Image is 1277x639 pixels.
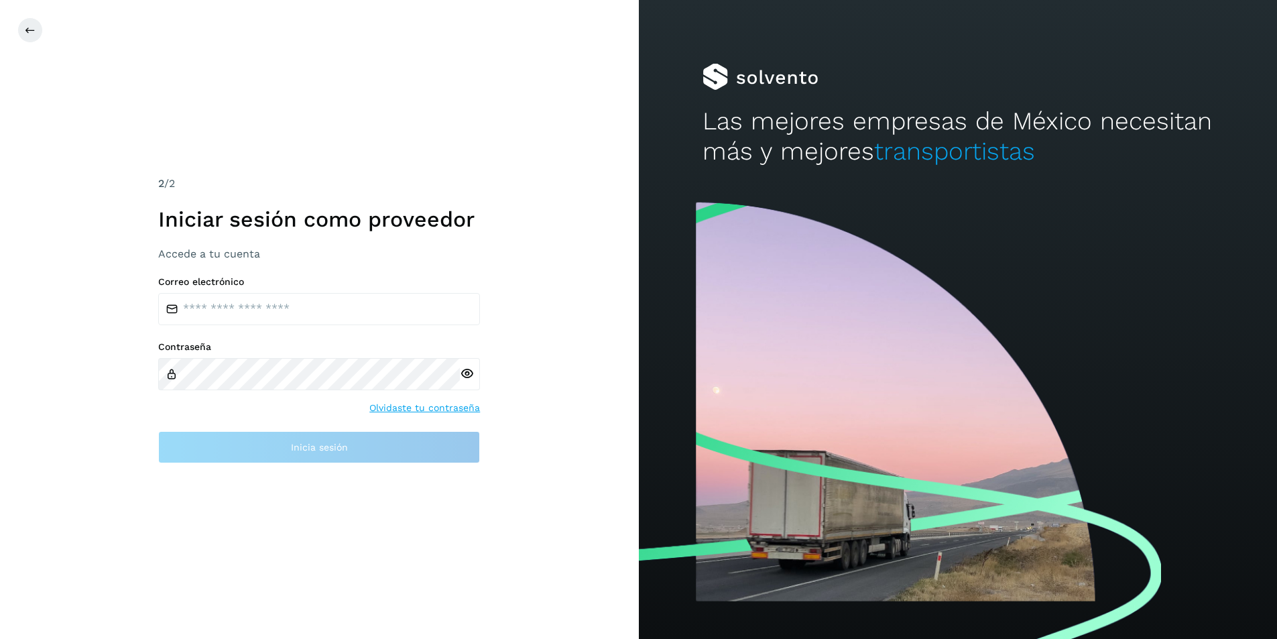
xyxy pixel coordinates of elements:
[158,207,480,232] h1: Iniciar sesión como proveedor
[158,431,480,463] button: Inicia sesión
[874,137,1035,166] span: transportistas
[291,443,348,452] span: Inicia sesión
[703,107,1213,166] h2: Las mejores empresas de México necesitan más y mejores
[158,276,480,288] label: Correo electrónico
[158,341,480,353] label: Contraseña
[158,247,480,260] h3: Accede a tu cuenta
[369,401,480,415] a: Olvidaste tu contraseña
[158,177,164,190] span: 2
[158,176,480,192] div: /2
